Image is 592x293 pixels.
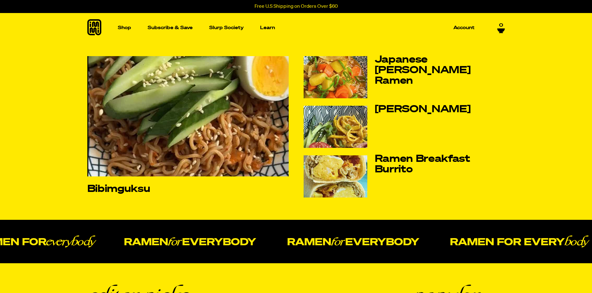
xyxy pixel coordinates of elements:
img: Ramen Breakfast Burrito [304,155,367,198]
a: Shop [115,13,134,42]
a: Account [451,23,477,33]
p: Learn [260,25,275,30]
span: Ramen everybody [287,220,444,263]
em: for [331,235,345,248]
p: Slurp Society [209,25,244,30]
a: [PERSON_NAME] [375,104,505,115]
a: Bibimguksu [87,184,289,194]
nav: Main navigation [115,13,477,42]
a: Slurp Society [207,23,246,33]
a: Learn [258,13,278,42]
p: Free U.S Shipping on Orders Over $60 [255,4,338,9]
em: body [565,235,589,248]
span: 0 [499,23,503,28]
img: Hiyashi Chuka [304,106,367,148]
a: Subscribe & Save [145,23,195,33]
a: Ramen Breakfast Burrito [375,154,505,175]
img: Bibimguksu [87,56,289,176]
a: Japanese [PERSON_NAME] Ramen [375,55,505,86]
p: Subscribe & Save [148,25,193,30]
p: Account [453,25,475,30]
span: Ramen everybody [124,220,281,263]
img: Japanese Curry Ramen [304,56,367,98]
em: everybody [46,235,96,248]
a: 0 [497,23,505,33]
em: for [168,235,182,248]
p: Shop [118,25,131,30]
